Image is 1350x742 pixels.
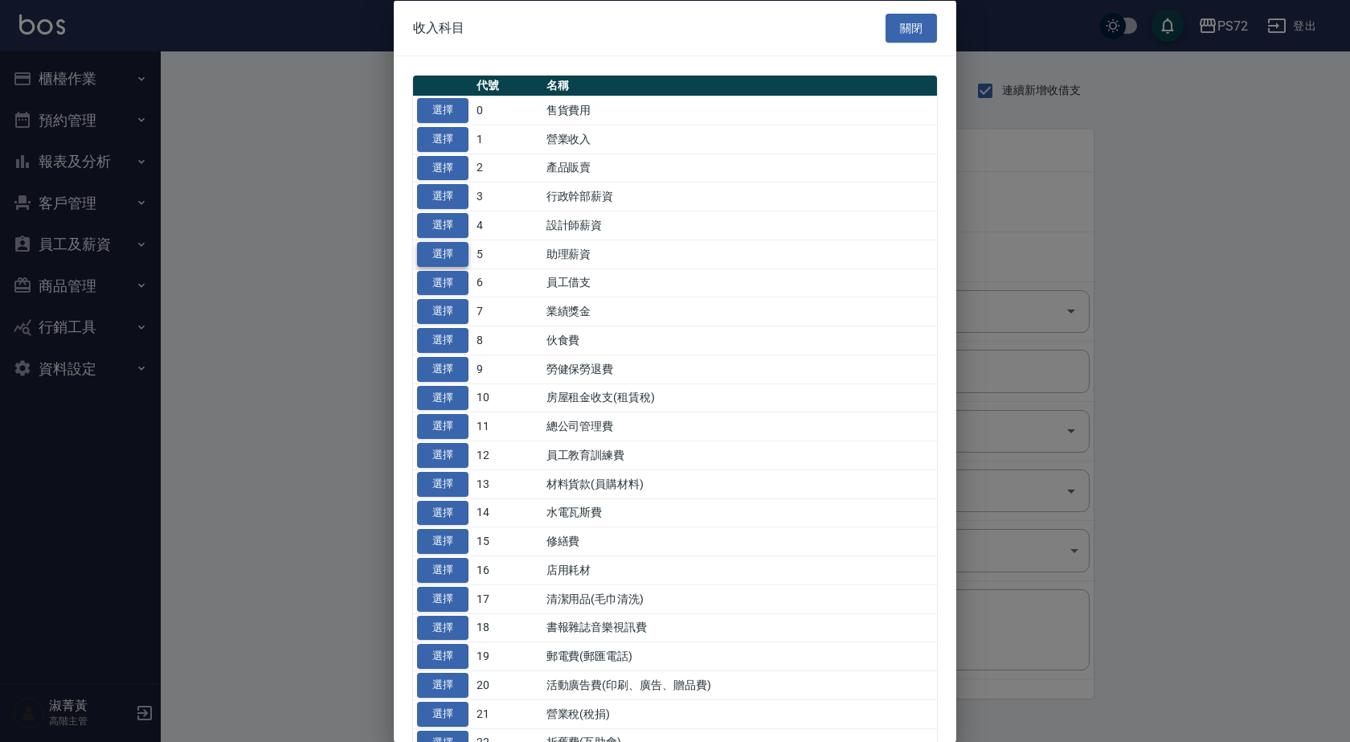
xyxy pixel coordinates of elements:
button: 選擇 [417,299,468,324]
button: 選擇 [417,241,468,266]
th: 代號 [472,76,542,96]
td: 水電瓦斯費 [542,498,937,527]
td: 清潔用品(毛巾清洗) [542,584,937,613]
td: 8 [472,326,542,355]
button: 關閉 [886,13,937,43]
button: 選擇 [417,701,468,726]
td: 17 [472,584,542,613]
td: 20 [472,670,542,699]
button: 選擇 [417,126,468,151]
td: 活動廣告費(印刷、廣告、贈品費) [542,670,937,699]
td: 9 [472,355,542,383]
td: 業績獎金 [542,297,937,326]
button: 選擇 [417,184,468,209]
button: 選擇 [417,213,468,238]
td: 員工教育訓練費 [542,441,937,469]
button: 選擇 [417,443,468,468]
button: 選擇 [417,414,468,439]
td: 員工借支 [542,269,937,297]
td: 7 [472,297,542,326]
td: 11 [472,412,542,441]
button: 選擇 [417,328,468,353]
td: 設計師薪資 [542,211,937,240]
td: 營業稅(稅捐) [542,699,937,728]
td: 助理薪資 [542,240,937,269]
button: 選擇 [417,673,468,698]
td: 5 [472,240,542,269]
td: 行政幹部薪資 [542,182,937,211]
td: 18 [472,613,542,642]
td: 材料貨款(員購材料) [542,469,937,498]
td: 14 [472,498,542,527]
td: 3 [472,182,542,211]
button: 選擇 [417,500,468,525]
td: 店用耗材 [542,555,937,584]
td: 郵電費(郵匯電話) [542,642,937,670]
button: 選擇 [417,98,468,123]
td: 產品販賣 [542,154,937,182]
td: 營業收入 [542,125,937,154]
td: 修繕費 [542,527,937,555]
td: 書報雜誌音樂視訊費 [542,613,937,642]
td: 售貨費用 [542,96,937,125]
td: 16 [472,555,542,584]
button: 選擇 [417,586,468,611]
td: 1 [472,125,542,154]
td: 勞健保勞退費 [542,355,937,383]
button: 選擇 [417,356,468,381]
span: 收入科目 [413,19,464,35]
td: 6 [472,269,542,297]
button: 選擇 [417,270,468,295]
button: 選擇 [417,155,468,180]
button: 選擇 [417,385,468,410]
button: 選擇 [417,529,468,554]
td: 19 [472,642,542,670]
td: 2 [472,154,542,182]
td: 13 [472,469,542,498]
td: 10 [472,383,542,412]
button: 選擇 [417,558,468,583]
td: 4 [472,211,542,240]
td: 0 [472,96,542,125]
td: 15 [472,527,542,555]
button: 選擇 [417,615,468,640]
td: 總公司管理費 [542,412,937,441]
td: 伙食費 [542,326,937,355]
td: 12 [472,441,542,469]
button: 選擇 [417,471,468,496]
button: 選擇 [417,644,468,669]
th: 名稱 [542,76,937,96]
td: 房屋租金收支(租賃稅) [542,383,937,412]
td: 21 [472,699,542,728]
